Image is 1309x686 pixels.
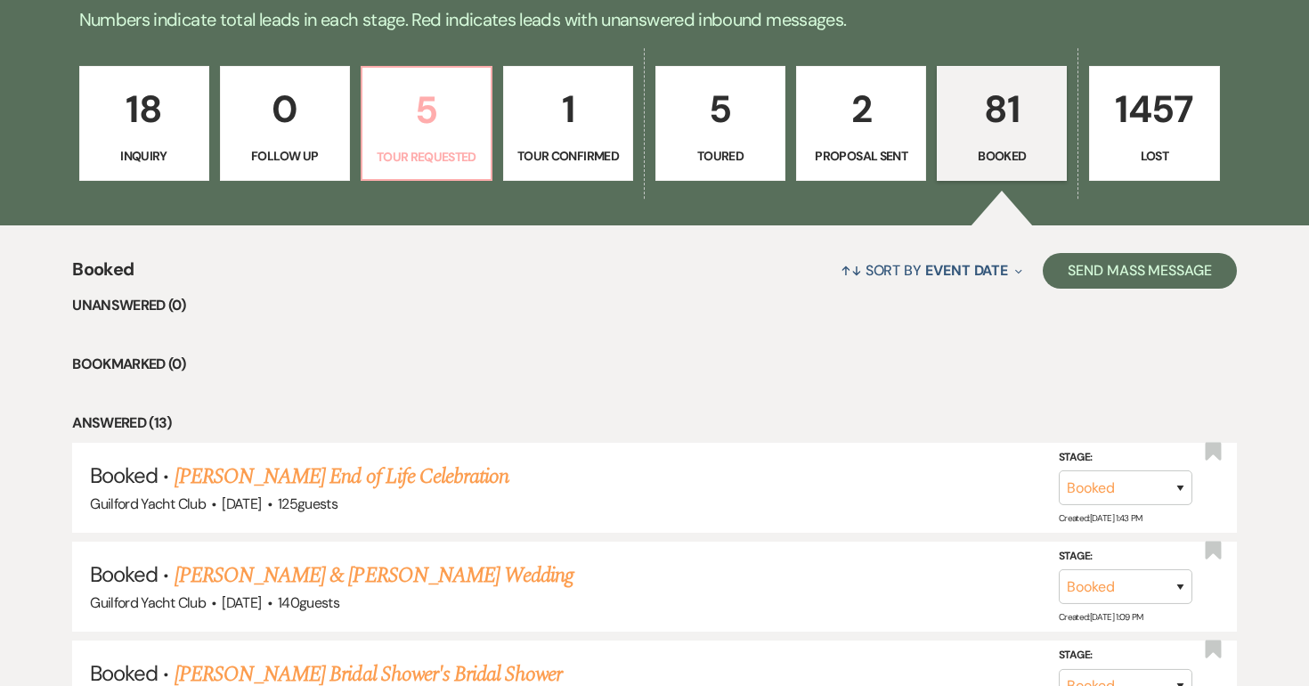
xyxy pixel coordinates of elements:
p: Lost [1101,146,1207,166]
p: 81 [948,79,1055,139]
a: 18Inquiry [79,66,209,182]
a: 1457Lost [1089,66,1219,182]
a: 5Toured [655,66,785,182]
span: [DATE] [222,494,261,513]
p: 2 [808,79,915,139]
p: 1457 [1101,79,1207,139]
a: [PERSON_NAME] End of Life Celebration [175,461,508,493]
span: Booked [90,461,158,489]
p: Tour Requested [373,147,480,167]
p: 0 [232,79,338,139]
label: Stage: [1059,448,1192,468]
span: ↑↓ [841,261,862,280]
li: Unanswered (0) [72,294,1237,317]
button: Send Mass Message [1043,253,1237,289]
p: 5 [373,80,480,140]
span: Event Date [925,261,1008,280]
p: Numbers indicate total leads in each stage. Red indicates leads with unanswered inbound messages. [13,5,1296,34]
p: Proposal Sent [808,146,915,166]
span: 125 guests [278,494,337,513]
span: 140 guests [278,593,339,612]
p: Tour Confirmed [515,146,622,166]
p: 18 [91,79,198,139]
span: Created: [DATE] 1:09 PM [1059,611,1143,623]
p: Follow Up [232,146,338,166]
span: Created: [DATE] 1:43 PM [1059,512,1142,524]
label: Stage: [1059,646,1192,666]
p: Inquiry [91,146,198,166]
p: 5 [667,79,774,139]
a: 81Booked [937,66,1067,182]
li: Answered (13) [72,412,1237,435]
li: Bookmarked (0) [72,353,1237,376]
a: [PERSON_NAME] & [PERSON_NAME] Wedding [175,559,573,592]
p: Toured [667,146,774,166]
label: Stage: [1059,547,1192,567]
a: 0Follow Up [220,66,350,182]
span: Guilford Yacht Club [90,593,206,612]
p: Booked [948,146,1055,166]
button: Sort By Event Date [833,247,1029,294]
a: 1Tour Confirmed [503,66,633,182]
a: 5Tour Requested [361,66,492,182]
span: Guilford Yacht Club [90,494,206,513]
span: [DATE] [222,593,261,612]
p: 1 [515,79,622,139]
span: Booked [72,256,134,294]
span: Booked [90,560,158,588]
a: 2Proposal Sent [796,66,926,182]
